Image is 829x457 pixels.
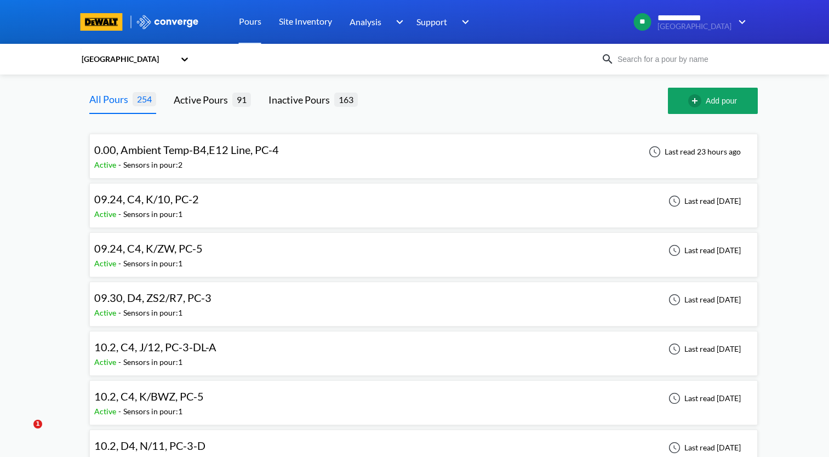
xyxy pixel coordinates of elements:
img: icon-search.svg [601,53,614,66]
div: Sensors in pour: 1 [123,405,182,418]
a: 09.30, D4, ZS2/R7, PC-3Active-Sensors in pour:1Last read [DATE] [89,294,758,304]
span: 09.24, C4, K/ZW, PC-5 [94,242,203,255]
iframe: Intercom live chat [11,420,37,446]
span: Active [94,407,118,416]
span: 09.30, D4, ZS2/R7, PC-3 [94,291,211,304]
a: 10.2, D4, N/11, PC-3-DActive-Sensors in pour:1Last read [DATE] [89,442,758,452]
a: 10.2, C4, K/BWZ, PC-5Active-Sensors in pour:1Last read [DATE] [89,393,758,402]
span: 10.2, C4, K/BWZ, PC-5 [94,390,204,403]
div: Sensors in pour: 1 [123,307,182,319]
span: Support [416,15,447,28]
img: downArrow.svg [731,15,749,28]
img: downArrow.svg [455,15,472,28]
a: 09.24, C4, K/10, PC-2Active-Sensors in pour:1Last read [DATE] [89,196,758,205]
a: 09.24, C4, K/ZW, PC-5Active-Sensors in pour:1Last read [DATE] [89,245,758,254]
span: 0.00, Ambient Temp-B4,E12 Line, PC-4 [94,143,279,156]
span: Active [94,259,118,268]
div: Sensors in pour: 1 [123,208,182,220]
span: - [118,357,123,367]
a: branding logo [81,13,136,31]
div: Sensors in pour: 1 [123,258,182,270]
button: Add pour [668,88,758,114]
div: Active Pours [174,92,232,107]
div: Last read [DATE] [662,195,744,208]
span: 1 [33,420,42,429]
div: [GEOGRAPHIC_DATA] [81,53,175,65]
span: Analysis [350,15,381,28]
div: Last read [DATE] [662,342,744,356]
img: add-circle-outline.svg [688,94,706,107]
span: 10.2, C4, J/12, PC-3-DL-A [94,340,216,353]
img: logo_ewhite.svg [136,15,199,29]
span: 09.24, C4, K/10, PC-2 [94,192,199,205]
span: - [118,308,123,317]
span: - [118,407,123,416]
div: Last read [DATE] [662,293,744,306]
span: - [118,259,123,268]
div: All Pours [89,92,133,107]
a: 0.00, Ambient Temp-B4,E12 Line, PC-4Active-Sensors in pour:2Last read 23 hours ago [89,146,758,156]
div: Inactive Pours [268,92,334,107]
div: Last read 23 hours ago [643,145,744,158]
div: Last read [DATE] [662,392,744,405]
div: Last read [DATE] [662,244,744,257]
div: Last read [DATE] [662,441,744,454]
img: branding logo [81,13,123,31]
span: - [118,209,123,219]
span: - [118,160,123,169]
span: 10.2, D4, N/11, PC-3-D [94,439,205,452]
input: Search for a pour by name [614,53,747,65]
a: 10.2, C4, J/12, PC-3-DL-AActive-Sensors in pour:1Last read [DATE] [89,344,758,353]
div: Sensors in pour: 2 [123,159,182,171]
span: [GEOGRAPHIC_DATA] [658,22,731,31]
img: downArrow.svg [389,15,407,28]
span: Active [94,308,118,317]
div: Sensors in pour: 1 [123,356,182,368]
span: 163 [334,93,358,106]
span: 91 [232,93,251,106]
span: Active [94,357,118,367]
span: 254 [133,92,156,106]
span: Active [94,160,118,169]
span: Active [94,209,118,219]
